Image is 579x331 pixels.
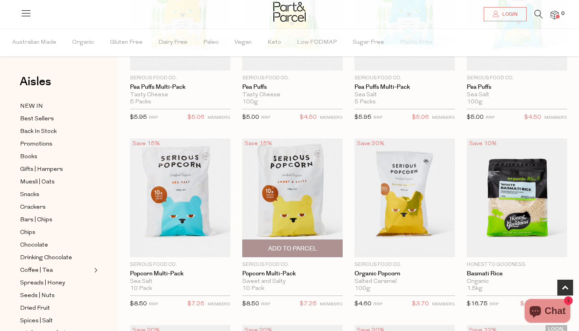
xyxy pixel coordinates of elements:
[20,253,72,263] span: Drinking Chocolate
[92,266,98,275] button: Expand/Collapse Coffee | Tea
[300,112,317,123] span: $4.50
[490,302,499,307] small: RRP
[467,75,567,82] p: Serious Food Co.
[20,215,52,225] span: Bars | Chips
[354,285,370,292] span: 100g
[467,84,567,91] a: Pea Puffs
[208,116,230,120] small: MEMBERS
[130,261,230,268] p: Serious Food Co.
[20,127,57,137] span: Back In Stock
[130,270,230,277] a: Popcorn Multi-Pack
[412,112,429,123] span: $5.06
[467,138,567,257] img: Basmati Rice
[20,203,46,212] span: Crackers
[187,112,204,123] span: $5.06
[20,76,51,95] a: Aisles
[400,29,432,56] span: Plastic Free
[320,302,343,307] small: MEMBERS
[20,165,63,174] span: Gifts | Hampers
[187,299,204,309] span: $7.25
[130,114,147,120] span: $5.95
[20,279,65,288] span: Spreads | Honey
[20,190,92,200] a: Snacks
[20,278,92,288] a: Spreads | Honey
[20,266,53,275] span: Coffee | Tea
[354,301,371,307] span: $4.60
[242,270,343,277] a: Popcorn Multi-Pack
[20,177,92,187] a: Muesli | Oats
[20,202,92,212] a: Crackers
[110,29,143,56] span: Gluten Free
[354,84,455,91] a: Pea Puffs Multi-Pack
[242,114,259,120] span: $5.00
[242,75,343,82] p: Serious Food Co.
[467,270,567,277] a: Basmati Rice
[130,75,230,82] p: Serious Food Co.
[242,301,259,307] span: $8.50
[20,228,35,237] span: Chips
[242,138,343,257] img: Popcorn Multi-Pack
[130,285,152,292] span: 10 Pack
[20,127,92,137] a: Back In Stock
[467,114,484,120] span: $5.00
[149,116,158,120] small: RRP
[20,102,43,111] span: NEW IN
[354,270,455,277] a: Organic Popcorn
[158,29,187,56] span: Dairy Free
[20,304,50,313] span: Dried Fruit
[130,138,162,149] div: Save 15%
[300,299,317,309] span: $7.25
[520,299,541,309] span: $15.15
[522,299,573,325] inbox-online-store-chat: Shopify online store chat
[467,261,567,268] p: Honest to Goodness
[20,139,92,149] a: Promotions
[20,165,92,174] a: Gifts | Hampers
[373,116,382,120] small: RRP
[467,138,499,149] div: Save 10%
[130,278,230,285] div: Sea Salt
[467,99,482,106] span: 100g
[130,84,230,91] a: Pea Puffs Multi-Pack
[432,116,455,120] small: MEMBERS
[467,92,567,99] div: Sea Salt
[20,266,92,275] a: Coffee | Tea
[20,114,92,124] a: Best Sellers
[486,116,495,120] small: RRP
[354,138,455,257] img: Organic Popcorn
[203,29,219,56] span: Paleo
[354,278,455,285] div: Salted Caramel
[242,138,275,149] div: Save 15%
[242,239,343,257] button: Add To Parcel
[20,101,92,111] a: NEW IN
[20,152,37,162] span: Books
[354,138,387,149] div: Save 20%
[559,10,566,17] span: 0
[544,116,567,120] small: MEMBERS
[20,228,92,237] a: Chips
[354,114,371,120] span: $5.95
[72,29,94,56] span: Organic
[130,92,230,99] div: Tasty Cheese
[524,112,541,123] span: $4.50
[353,29,384,56] span: Sugar Free
[268,245,317,253] span: Add To Parcel
[130,301,147,307] span: $8.50
[320,116,343,120] small: MEMBERS
[467,301,488,307] span: $16.75
[267,29,281,56] span: Keto
[467,278,567,285] div: Organic
[432,302,455,307] small: MEMBERS
[149,302,158,307] small: RRP
[242,278,343,285] div: Sweet and Salty
[500,11,518,18] span: Login
[467,285,482,292] span: 1.5kg
[20,73,51,90] span: Aisles
[412,299,429,309] span: $3.70
[20,152,92,162] a: Books
[242,261,343,268] p: Serious Food Co.
[20,215,92,225] a: Bars | Chips
[273,2,306,22] img: Part&Parcel
[242,99,258,106] span: 100g
[261,116,270,120] small: RRP
[242,84,343,91] a: Pea Puffs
